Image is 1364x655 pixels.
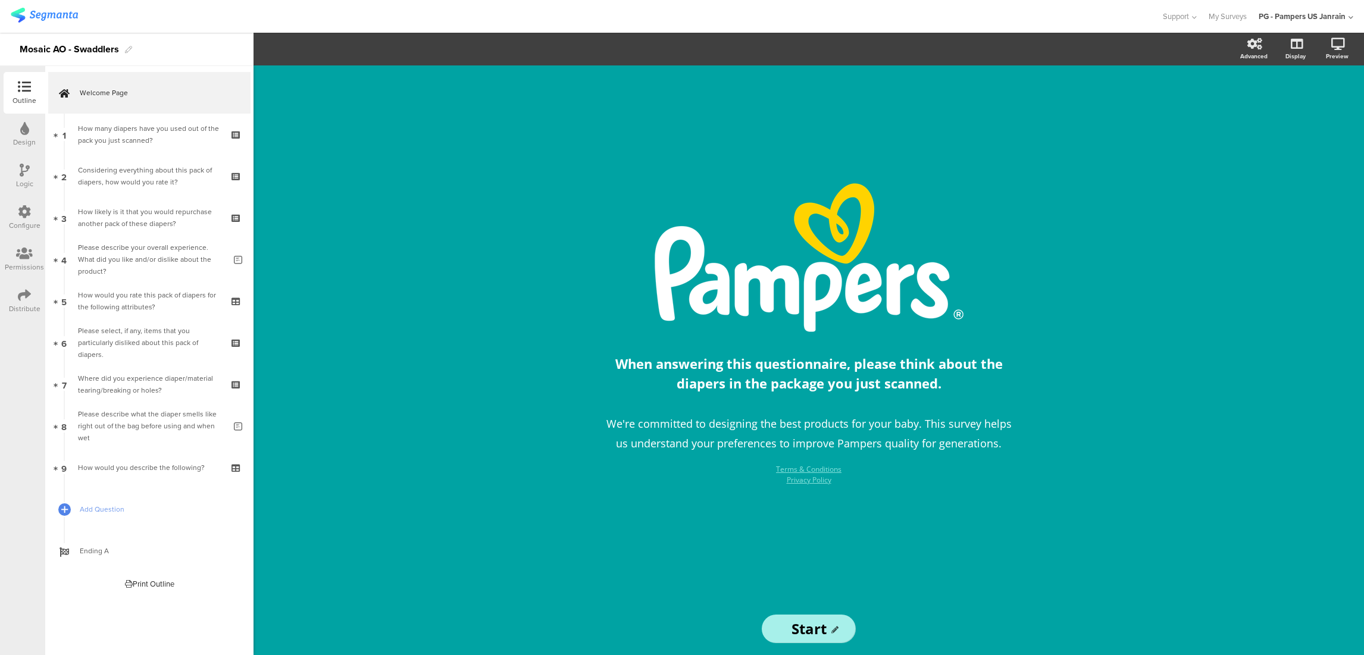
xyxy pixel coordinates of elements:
[48,447,251,488] a: 9 How would you describe the following?
[78,123,220,146] div: How many diapers have you used out of the pack you just scanned?
[1326,52,1349,61] div: Preview
[48,322,251,363] a: 6 Please select, if any, items that you particularly disliked about this pack of diapers.
[125,578,174,590] div: Print Outline
[78,206,220,230] div: How likely is it that you would repurchase another pack of these diapers?
[62,128,66,141] span: 1
[16,178,33,189] div: Logic
[80,87,232,99] span: Welcome Page
[1285,52,1306,61] div: Display
[11,8,78,23] img: segmanta logo
[61,419,67,433] span: 8
[61,211,67,224] span: 3
[78,164,220,188] div: Considering everything about this pack of diapers, how would you rate it?
[78,242,225,277] div: Please describe your overall experience. What did you like and/or dislike about the product?
[80,503,232,515] span: Add Question
[9,220,40,231] div: Configure
[61,336,67,349] span: 6
[61,461,67,474] span: 9
[20,40,119,59] div: Mosaic AO - Swaddlers
[615,355,1003,392] strong: When answering this questionnaire, please think about the diapers in the package you just scanned.
[78,408,225,444] div: Please describe what the diaper smells like right out of the bag before using and when wet
[48,72,251,114] a: Welcome Page
[1240,52,1268,61] div: Advanced
[48,363,251,405] a: 7 Where did you experience diaper/material tearing/breaking or holes?
[48,239,251,280] a: 4 Please describe your overall experience. What did you like and/or dislike about the product?
[62,378,67,391] span: 7
[762,615,856,643] input: Start
[606,416,1012,450] span: We're committed to designing the best products for your baby. This survey helps us understand you...
[61,170,67,183] span: 2
[787,475,831,485] a: Privacy Policy
[80,545,232,557] span: Ending A
[776,464,841,474] a: Terms & Conditions
[61,294,67,308] span: 5
[13,137,36,148] div: Design
[9,303,40,314] div: Distribute
[78,462,220,474] div: How would you describe the following?
[78,325,220,361] div: Please select, if any, items that you particularly disliked about this pack of diapers.
[1163,11,1189,22] span: Support
[48,197,251,239] a: 3 How likely is it that you would repurchase another pack of these diapers?
[1259,11,1346,22] div: PG - Pampers US Janrain
[78,372,220,396] div: Where did you experience diaper/material tearing/breaking or holes?
[61,253,67,266] span: 4
[12,95,36,106] div: Outline
[78,289,220,313] div: How would you rate this pack of diapers for the following attributes?
[48,114,251,155] a: 1 How many diapers have you used out of the pack you just scanned?
[48,405,251,447] a: 8 Please describe what the diaper smells like right out of the bag before using and when wet
[48,280,251,322] a: 5 How would you rate this pack of diapers for the following attributes?
[5,262,44,272] div: Permissions
[48,530,251,572] a: Ending A
[48,155,251,197] a: 2 Considering everything about this pack of diapers, how would you rate it?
